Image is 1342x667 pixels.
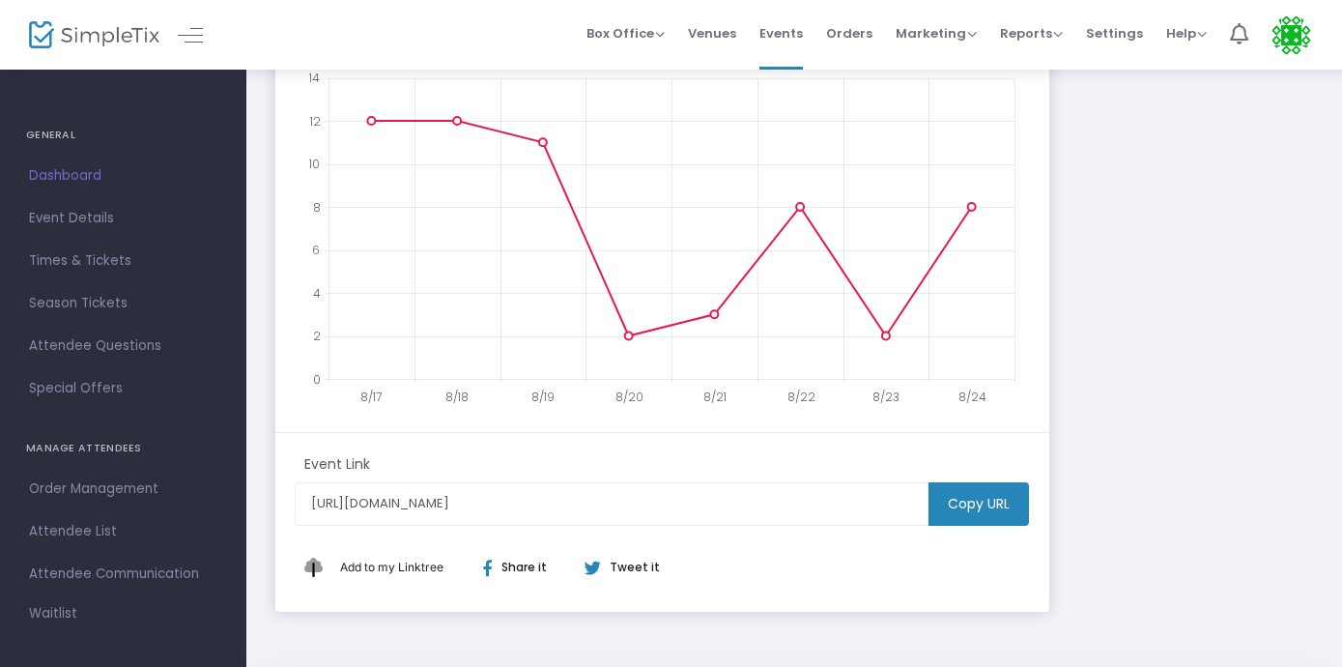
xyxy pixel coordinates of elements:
text: 8/21 [703,389,727,405]
m-button: Copy URL [928,482,1029,526]
span: Events [759,9,803,58]
span: Attendee Communication [29,562,217,587]
h4: MANAGE ATTENDEES [26,429,220,468]
text: 8/18 [445,389,469,405]
span: Season Tickets [29,291,217,316]
m-panel-subtitle: Event Link [304,454,370,475]
text: 0 [313,370,321,387]
text: 8/20 [615,389,643,405]
text: 8 [313,198,321,215]
span: Special Offers [29,376,217,401]
text: 10 [308,156,320,172]
span: Help [1166,24,1207,43]
div: Tweet it [565,559,670,576]
text: 2 [313,328,321,344]
text: 8/22 [787,389,815,405]
div: Share it [464,559,584,576]
text: 8/17 [360,389,382,405]
text: 12 [309,112,321,129]
text: 8/24 [958,389,986,405]
span: Waitlist [29,604,77,623]
span: Order Management [29,477,217,502]
span: Reports [1000,24,1063,43]
text: 4 [313,284,321,301]
span: Orders [826,9,872,58]
button: Add This to My Linktree [335,544,448,591]
span: Times & Tickets [29,248,217,274]
text: 8/19 [531,389,555,405]
text: 14 [308,70,320,86]
text: 8/23 [872,389,899,405]
span: Attendee List [29,519,217,544]
span: Attendee Questions [29,333,217,359]
span: Add to my Linktree [340,560,443,574]
span: Box Office [586,24,665,43]
h4: GENERAL [26,116,220,155]
span: Dashboard [29,163,217,188]
img: linktree [304,558,335,576]
span: Venues [688,9,736,58]
span: Marketing [896,24,977,43]
span: Event Details [29,206,217,231]
text: 6 [312,242,320,258]
span: Settings [1086,9,1143,58]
